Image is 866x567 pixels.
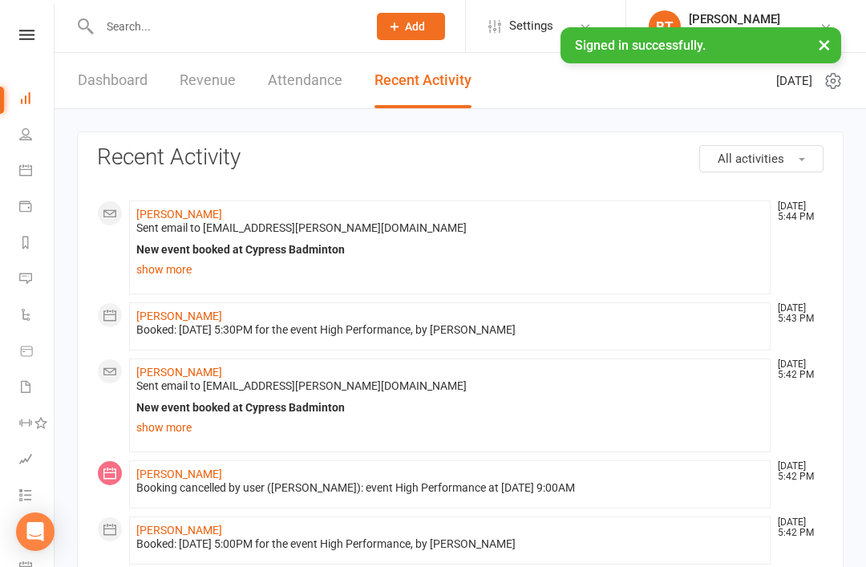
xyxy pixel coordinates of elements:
[770,303,823,324] time: [DATE] 5:43 PM
[405,20,425,33] span: Add
[136,310,222,322] a: [PERSON_NAME]
[136,366,222,379] a: [PERSON_NAME]
[19,226,55,262] a: Reports
[19,118,55,154] a: People
[810,27,839,62] button: ×
[649,10,681,43] div: BT
[770,517,823,538] time: [DATE] 5:42 PM
[16,512,55,551] div: Open Intercom Messenger
[136,379,467,392] span: Sent email to [EMAIL_ADDRESS][PERSON_NAME][DOMAIN_NAME]
[136,243,763,257] div: New event booked at Cypress Badminton
[689,12,787,26] div: [PERSON_NAME]
[575,38,706,53] span: Signed in successfully.
[136,416,763,439] a: show more
[377,13,445,40] button: Add
[97,145,824,170] h3: Recent Activity
[770,201,823,222] time: [DATE] 5:44 PM
[509,8,553,44] span: Settings
[136,258,763,281] a: show more
[699,145,824,172] button: All activities
[770,461,823,482] time: [DATE] 5:42 PM
[136,401,763,415] div: New event booked at Cypress Badminton
[95,15,356,38] input: Search...
[19,190,55,226] a: Payments
[136,468,222,480] a: [PERSON_NAME]
[718,152,784,166] span: All activities
[776,71,812,91] span: [DATE]
[136,221,467,234] span: Sent email to [EMAIL_ADDRESS][PERSON_NAME][DOMAIN_NAME]
[19,154,55,190] a: Calendar
[136,524,222,537] a: [PERSON_NAME]
[374,53,471,108] a: Recent Activity
[136,481,763,495] div: Booking cancelled by user ([PERSON_NAME]): event High Performance at [DATE] 9:00AM
[136,323,763,337] div: Booked: [DATE] 5:30PM for the event High Performance, by [PERSON_NAME]
[19,82,55,118] a: Dashboard
[19,443,55,479] a: Assessments
[180,53,236,108] a: Revenue
[268,53,342,108] a: Attendance
[770,359,823,380] time: [DATE] 5:42 PM
[136,537,763,551] div: Booked: [DATE] 5:00PM for the event High Performance, by [PERSON_NAME]
[136,208,222,221] a: [PERSON_NAME]
[19,334,55,371] a: Product Sales
[689,26,787,41] div: Cypress Badminton
[78,53,148,108] a: Dashboard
